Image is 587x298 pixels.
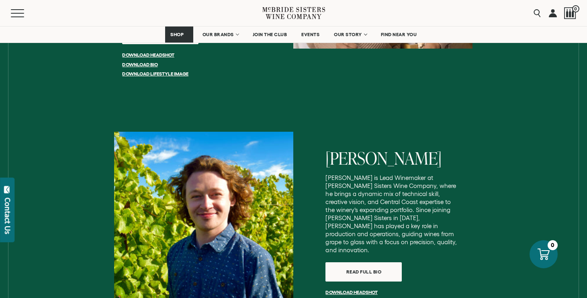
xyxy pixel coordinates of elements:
[325,150,460,167] h3: [PERSON_NAME]
[253,32,287,37] span: JOIN THE CLUB
[122,52,174,57] a: Download headshot
[202,32,234,37] span: OUR BRANDS
[296,27,325,43] a: EVENTS
[301,32,319,37] span: EVENTS
[572,5,579,12] span: 0
[381,32,417,37] span: FIND NEAR YOU
[11,9,40,17] button: Mobile Menu Trigger
[329,27,372,43] a: OUR STORY
[122,71,188,76] a: Download Lifestyle Image
[247,27,292,43] a: JOIN THE CLUB
[325,290,377,295] a: Download headshot
[548,240,558,250] div: 0
[122,62,157,67] a: Download bio
[325,262,402,282] a: READ FULL BIO
[332,264,396,280] span: READ FULL BIO
[4,198,12,234] div: Contact Us
[325,174,460,254] p: [PERSON_NAME] is Lead Winemaker at [PERSON_NAME] Sisters Wine Company, where he brings a dynamic ...
[376,27,422,43] a: FIND NEAR YOU
[197,27,243,43] a: OUR BRANDS
[170,32,184,37] span: SHOP
[334,32,362,37] span: OUR STORY
[165,27,193,43] a: SHOP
